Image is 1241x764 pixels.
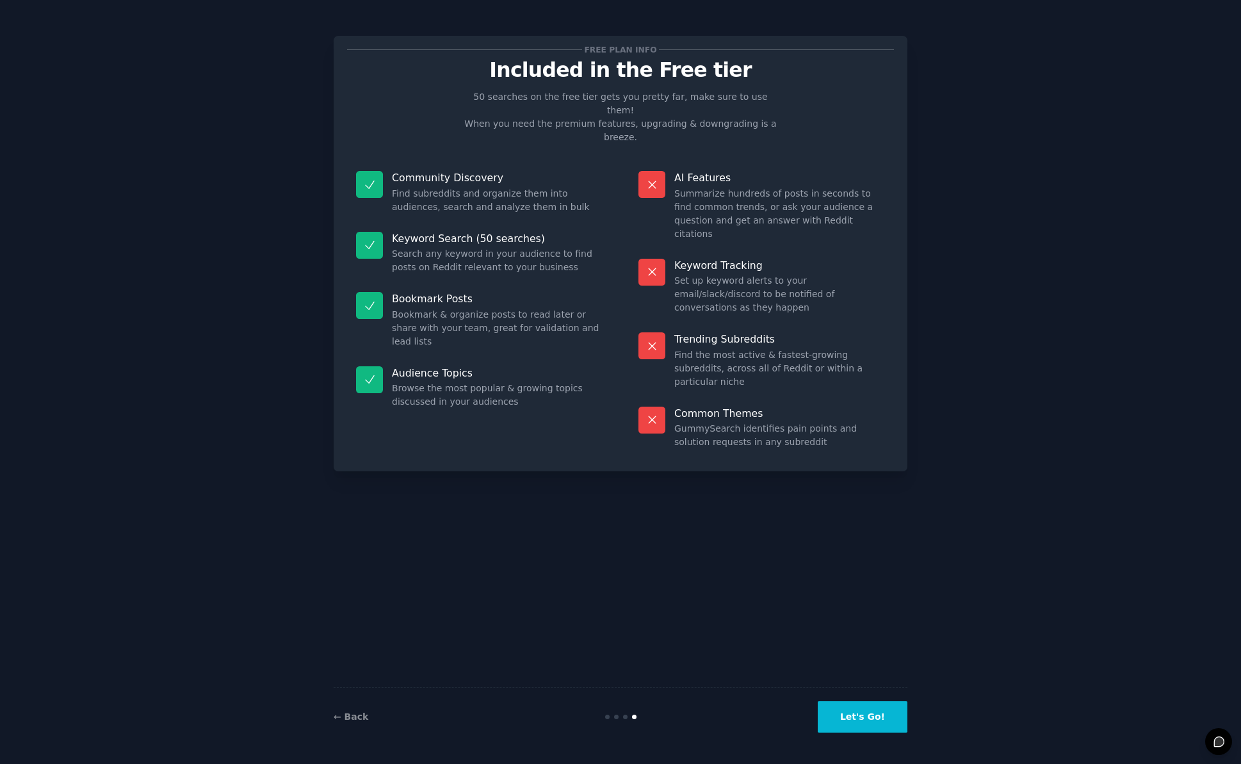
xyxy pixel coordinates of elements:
dd: Browse the most popular & growing topics discussed in your audiences [392,382,603,409]
dd: Search any keyword in your audience to find posts on Reddit relevant to your business [392,247,603,274]
dd: Set up keyword alerts to your email/slack/discord to be notified of conversations as they happen [674,274,885,314]
p: Keyword Tracking [674,259,885,272]
dd: Find the most active & fastest-growing subreddits, across all of Reddit or within a particular niche [674,348,885,389]
a: ← Back [334,711,368,722]
button: Let's Go! [818,701,907,733]
p: Included in the Free tier [347,59,894,81]
dd: Bookmark & organize posts to read later or share with your team, great for validation and lead lists [392,308,603,348]
span: Free plan info [582,43,659,56]
p: AI Features [674,171,885,184]
p: 50 searches on the free tier gets you pretty far, make sure to use them! When you need the premiu... [459,90,782,144]
p: Trending Subreddits [674,332,885,346]
p: Audience Topics [392,366,603,380]
p: Bookmark Posts [392,292,603,305]
p: Common Themes [674,407,885,420]
dd: Summarize hundreds of posts in seconds to find common trends, or ask your audience a question and... [674,187,885,241]
p: Community Discovery [392,171,603,184]
dd: GummySearch identifies pain points and solution requests in any subreddit [674,422,885,449]
p: Keyword Search (50 searches) [392,232,603,245]
dd: Find subreddits and organize them into audiences, search and analyze them in bulk [392,187,603,214]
